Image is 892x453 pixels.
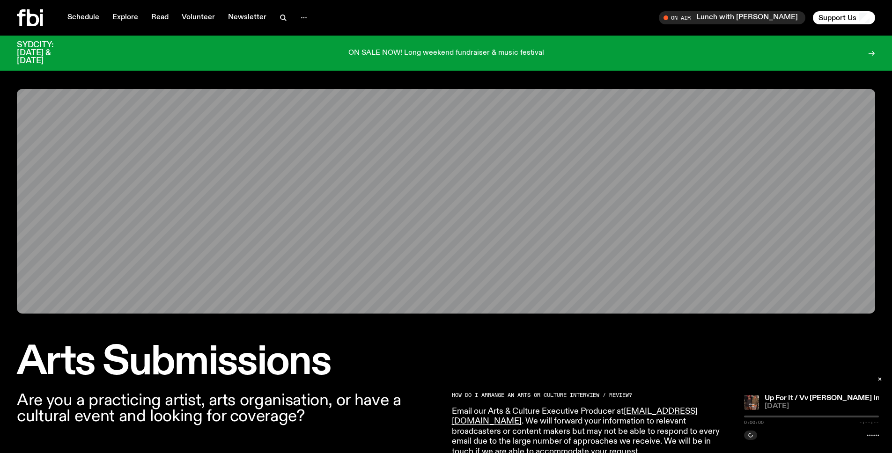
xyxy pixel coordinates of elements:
span: Support Us [818,14,856,22]
h1: Arts Submissions [17,343,875,381]
span: 0:00:00 [744,420,764,425]
a: Read [146,11,174,24]
button: Support Us [813,11,875,24]
a: Volunteer [176,11,221,24]
a: Schedule [62,11,105,24]
button: On AirLunch with [PERSON_NAME] [659,11,805,24]
h2: HOW DO I ARRANGE AN ARTS OR CULTURE INTERVIEW / REVIEW? [452,393,722,398]
span: -:--:-- [859,420,879,425]
p: ON SALE NOW! Long weekend fundraiser & music festival [348,49,544,58]
p: Are you a practicing artist, arts organisation, or have a cultural event and looking for coverage? [17,393,441,424]
h3: SYDCITY: [DATE] & [DATE] [17,41,77,65]
a: Explore [107,11,144,24]
a: Newsletter [222,11,272,24]
span: [DATE] [765,403,879,410]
